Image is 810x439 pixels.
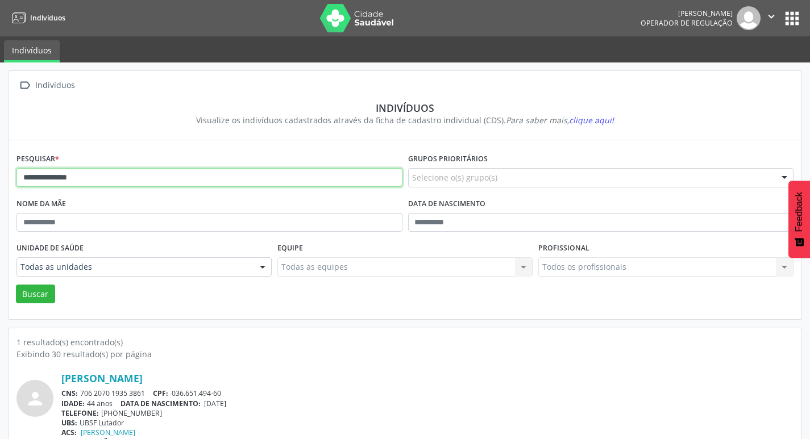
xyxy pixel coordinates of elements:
div: 1 resultado(s) encontrado(s) [16,336,794,348]
button: Feedback - Mostrar pesquisa [788,181,810,258]
span: clique aqui! [569,115,614,126]
div: Visualize os indivíduos cadastrados através da ficha de cadastro individual (CDS). [24,114,786,126]
span: 036.651.494-60 [172,388,221,398]
span: ACS: [61,428,77,437]
label: Nome da mãe [16,195,66,213]
span: Feedback [794,192,804,232]
span: IDADE: [61,399,85,408]
div: 706 2070 1935 3861 [61,388,794,398]
img: img [737,6,761,30]
span: Operador de regulação [641,18,733,28]
label: Data de nascimento [408,195,485,213]
div: Indivíduos [24,102,786,114]
span: TELEFONE: [61,408,99,418]
div: 44 anos [61,399,794,408]
a: Indivíduos [4,40,60,62]
a: [PERSON_NAME] [61,372,143,384]
label: Unidade de saúde [16,240,84,257]
span: CNS: [61,388,78,398]
i: Para saber mais, [506,115,614,126]
i:  [765,10,778,23]
div: Exibindo 30 resultado(s) por página [16,348,794,360]
a: [PERSON_NAME] [81,428,135,437]
span: DATA DE NASCIMENTO: [121,399,201,408]
i:  [16,77,33,94]
a: Indivíduos [8,9,65,27]
label: Grupos prioritários [408,150,488,168]
label: Profissional [538,240,589,257]
label: Equipe [277,240,303,257]
span: Indivíduos [30,13,65,23]
button:  [761,6,782,30]
label: Pesquisar [16,150,59,168]
span: CPF: [153,388,168,398]
span: UBS: [61,418,77,428]
div: Indivíduos [33,77,77,94]
div: [PERSON_NAME] [641,9,733,18]
button: Buscar [16,285,55,304]
span: Selecione o(s) grupo(s) [412,172,497,183]
span: Todas as unidades [20,261,248,273]
button: apps [782,9,802,28]
div: [PHONE_NUMBER] [61,408,794,418]
a:  Indivíduos [16,77,77,94]
div: UBSF Lutador [61,418,794,428]
span: [DATE] [204,399,226,408]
